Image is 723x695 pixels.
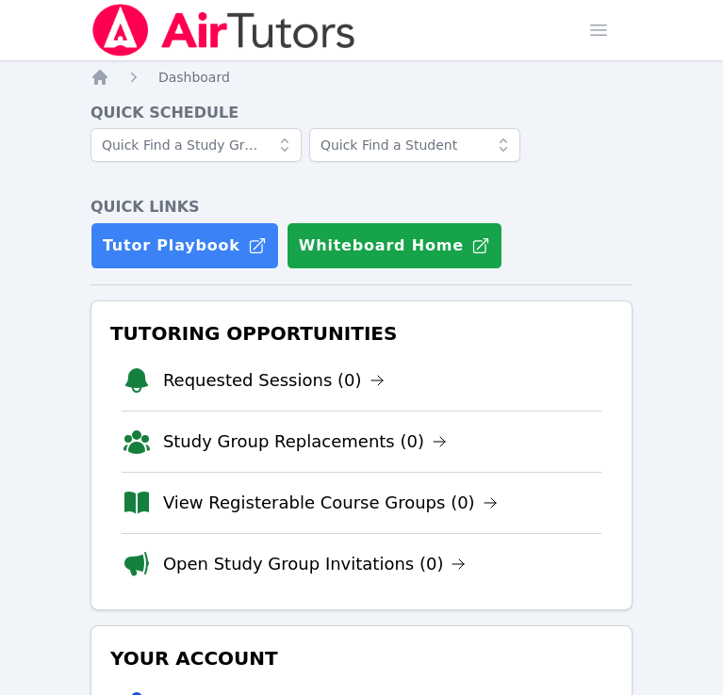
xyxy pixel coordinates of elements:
[158,68,230,87] a: Dashboard
[90,4,357,57] img: Air Tutors
[163,551,467,577] a: Open Study Group Invitations (0)
[90,68,633,87] nav: Breadcrumb
[158,70,230,85] span: Dashboard
[90,102,633,124] h4: Quick Schedule
[309,128,520,162] input: Quick Find a Student
[90,196,633,218] h4: Quick Links
[90,128,302,162] input: Quick Find a Study Group
[107,641,616,675] h3: Your Account
[90,222,279,269] a: Tutor Playbook
[163,428,447,455] a: Study Group Replacements (0)
[287,222,502,269] button: Whiteboard Home
[163,367,385,394] a: Requested Sessions (0)
[163,490,498,516] a: View Registerable Course Groups (0)
[107,316,616,350] h3: Tutoring Opportunities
